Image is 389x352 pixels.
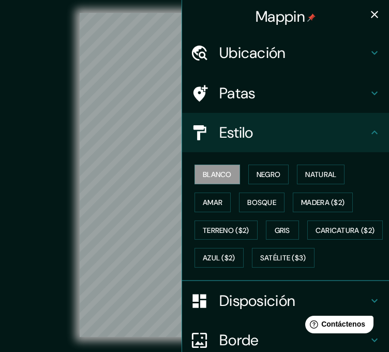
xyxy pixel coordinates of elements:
button: Negro [248,165,289,184]
div: Patas [182,74,389,113]
font: Caricatura ($2) [316,226,375,235]
canvas: Mapa [80,13,309,337]
button: Satélite ($3) [252,248,315,268]
font: Terreno ($2) [203,226,249,235]
button: Gris [266,221,299,240]
div: Estilo [182,113,389,152]
button: Azul ($2) [194,248,244,268]
img: pin-icon.png [307,13,316,22]
font: Satélite ($3) [260,254,306,263]
font: Patas [219,83,256,103]
iframe: Lanzador de widgets de ayuda [297,312,378,341]
font: Gris [275,226,290,235]
button: Bosque [239,193,285,212]
font: Borde [219,330,259,350]
font: Bosque [247,198,276,207]
button: Natural [297,165,345,184]
font: Azul ($2) [203,254,235,263]
div: Disposición [182,281,389,320]
font: Mappin [256,7,305,26]
div: Ubicación [182,33,389,72]
button: Madera ($2) [293,193,353,212]
button: Amar [194,193,231,212]
font: Natural [305,170,336,179]
font: Amar [203,198,222,207]
font: Disposición [219,291,295,311]
font: Blanco [203,170,232,179]
button: Terreno ($2) [194,221,258,240]
font: Ubicación [219,43,286,63]
font: Madera ($2) [301,198,345,207]
font: Negro [257,170,281,179]
font: Estilo [219,123,253,142]
button: Caricatura ($2) [307,221,383,240]
button: Blanco [194,165,240,184]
